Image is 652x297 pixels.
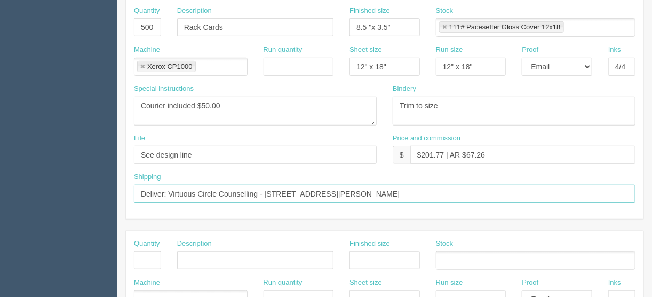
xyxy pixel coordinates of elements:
label: Description [177,6,212,16]
label: Proof [522,278,538,288]
label: Run size [436,45,463,55]
label: Finished size [349,239,390,249]
label: Shipping [134,172,161,182]
div: 111# Pacesetter Gloss Cover 12x18 [449,24,561,30]
label: Inks [608,278,621,288]
label: File [134,134,145,144]
label: Run quantity [264,278,303,288]
label: Stock [436,239,454,249]
label: Price and commission [393,134,460,144]
label: Finished size [349,6,390,16]
label: Run quantity [264,45,303,55]
label: Sheet size [349,45,382,55]
label: Machine [134,278,160,288]
label: Bindery [393,84,416,94]
label: Description [177,239,212,249]
textarea: Courier included $50.00 [134,97,377,126]
div: Xerox CP1000 [147,63,193,70]
label: Quantity [134,239,160,249]
label: Quantity [134,6,160,16]
label: Proof [522,45,538,55]
label: Sheet size [349,278,382,288]
label: Run size [436,278,463,288]
div: $ [393,146,410,164]
textarea: Trim to size [393,97,635,126]
label: Stock [436,6,454,16]
label: Machine [134,45,160,55]
label: Inks [608,45,621,55]
label: Special instructions [134,84,194,94]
